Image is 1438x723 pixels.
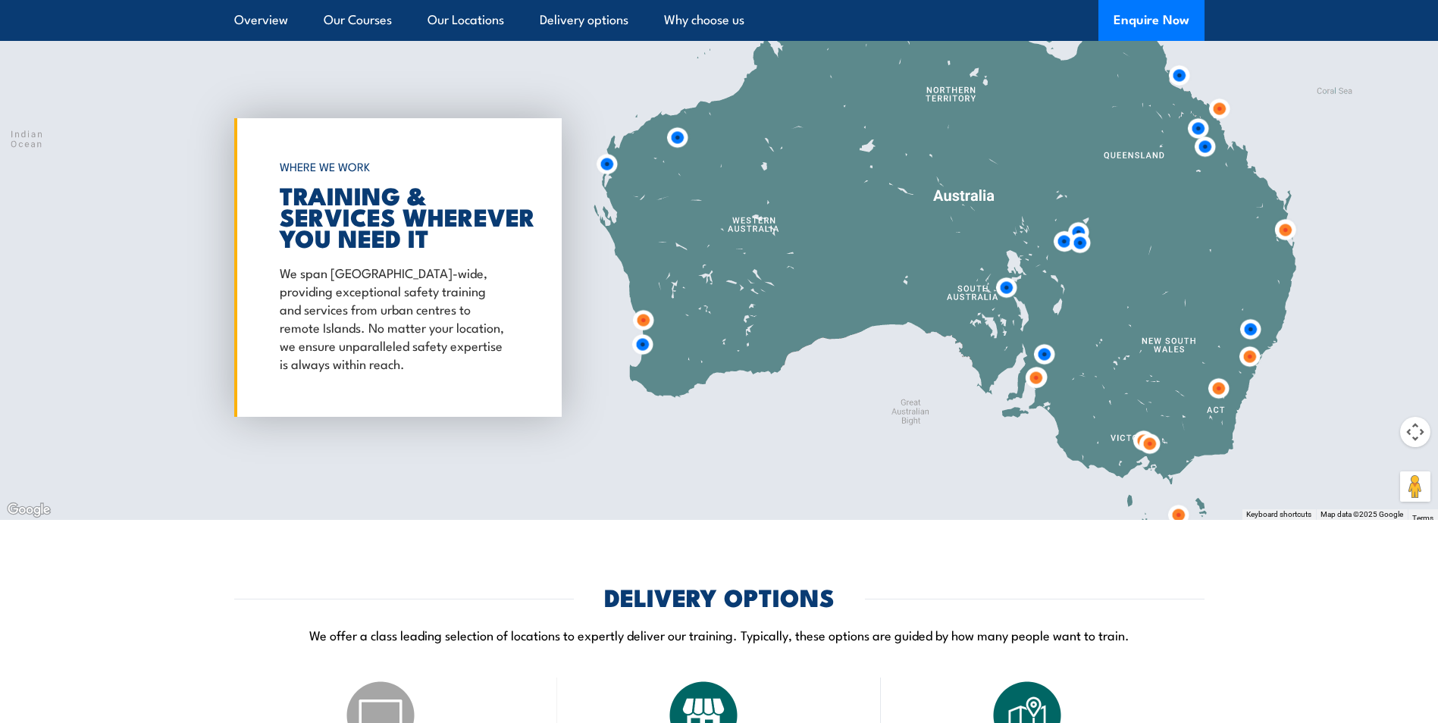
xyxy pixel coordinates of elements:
span: Map data ©2025 Google [1321,510,1403,518]
p: We span [GEOGRAPHIC_DATA]-wide, providing exceptional safety training and services from urban cen... [280,263,509,372]
h2: TRAINING & SERVICES WHEREVER YOU NEED IT [280,184,509,248]
button: Drag Pegman onto the map to open Street View [1400,471,1430,502]
button: Map camera controls [1400,417,1430,447]
h2: DELIVERY OPTIONS [604,586,835,607]
p: We offer a class leading selection of locations to expertly deliver our training. Typically, thes... [234,626,1205,643]
h6: WHERE WE WORK [280,153,509,180]
img: Google [4,500,54,520]
button: Keyboard shortcuts [1246,509,1311,520]
a: Terms [1412,514,1433,522]
a: Open this area in Google Maps (opens a new window) [4,500,54,520]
